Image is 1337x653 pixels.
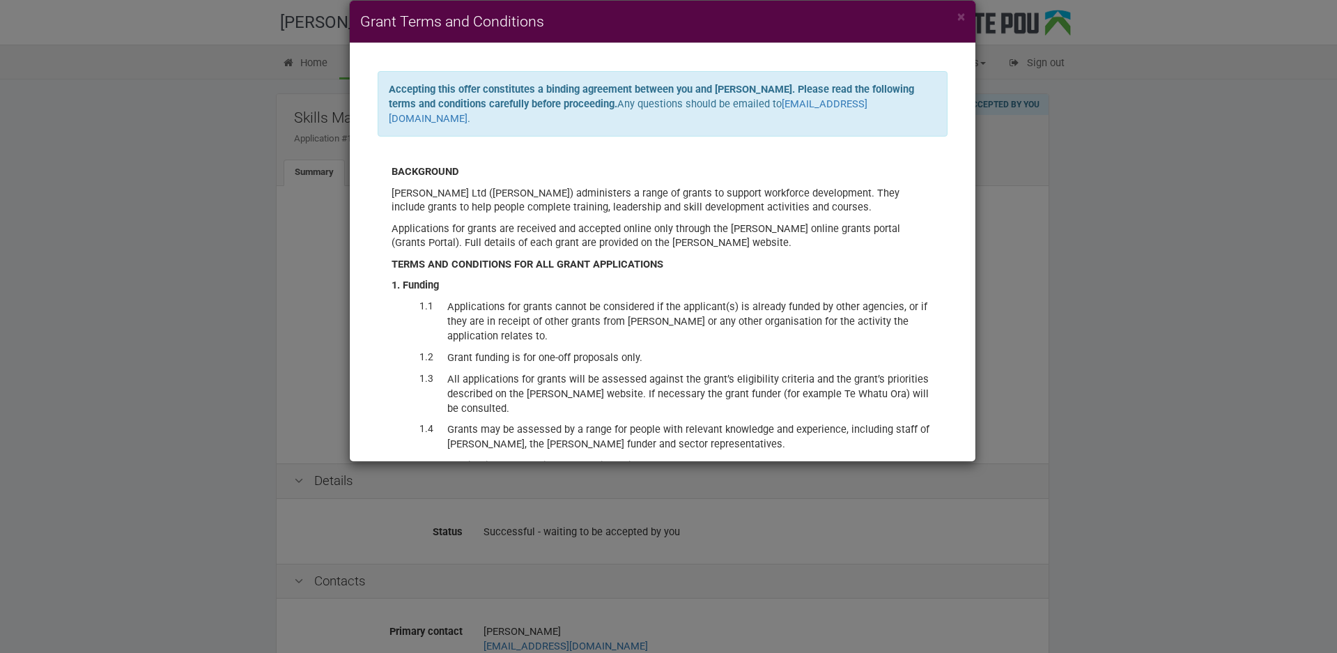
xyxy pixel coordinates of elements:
[392,164,934,179] div: BACKGROUND
[447,372,934,416] dd: All applications for grants will be assessed against the grant’s eligibility criteria and the gra...
[360,11,965,32] h4: Grant Terms and Conditions
[392,300,433,314] dt: 1.1
[392,372,433,386] dt: 1.3
[447,351,934,365] dd: Grant funding is for one-off proposals only.
[447,422,934,452] dd: Grants may be assessed by a range for people with relevant knowledge and experience, including st...
[957,10,965,24] button: Close
[392,186,934,215] p: [PERSON_NAME] Ltd ([PERSON_NAME]) administers a range of grants to support workforce development....
[392,351,433,364] dt: 1.2
[957,8,965,25] span: ×
[392,257,934,272] div: TERMS AND CONDITIONS FOR ALL GRANT APPLICATIONS
[389,83,914,110] b: Accepting this offer constitutes a binding agreement between you and [PERSON_NAME]. Please read t...
[378,71,948,137] div: Any questions should be emailed to .
[392,422,433,436] dt: 1.4
[392,222,934,250] p: Applications for grants are received and accepted online only through the [PERSON_NAME] online gr...
[392,278,934,293] div: 1. Funding
[447,459,934,473] dd: Applications for funding must be inclusive of GST.
[447,300,934,344] dd: Applications for grants cannot be considered if the applicant(s) is already funded by other agenc...
[389,98,867,125] a: [EMAIL_ADDRESS][DOMAIN_NAME]
[392,459,433,473] dt: 1.5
